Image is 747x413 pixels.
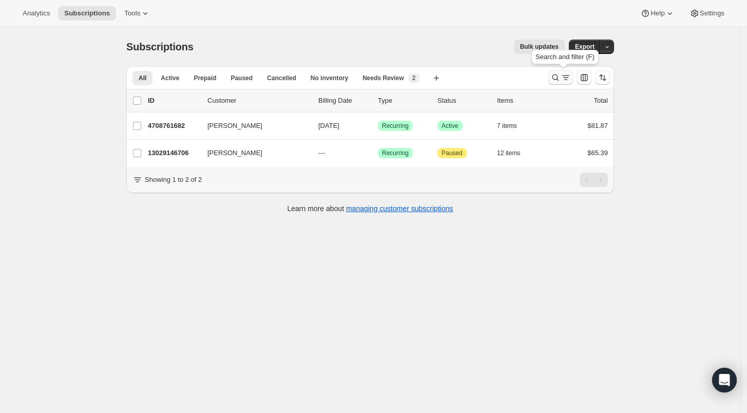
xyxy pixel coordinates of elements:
a: managing customer subscriptions [346,204,453,213]
button: [PERSON_NAME] [201,118,304,134]
p: Customer [207,96,310,106]
p: Learn more about [288,203,453,214]
span: Settings [700,9,724,17]
span: Paused [442,149,463,157]
span: 7 items [497,122,517,130]
div: 4708761682[PERSON_NAME][DATE]SuccessRecurringSuccessActive7 items$81.87 [148,119,608,133]
span: Bulk updates [520,43,559,51]
span: Recurring [382,149,409,157]
p: 13029146706 [148,148,199,158]
button: Settings [683,6,731,21]
button: Analytics [16,6,56,21]
span: Paused [231,74,253,82]
span: Cancelled [267,74,296,82]
button: Help [634,6,681,21]
div: 13029146706[PERSON_NAME]---SuccessRecurringAttentionPaused12 items$65.39 [148,146,608,160]
button: Sort the results [596,70,610,85]
span: Help [650,9,664,17]
span: 12 items [497,149,520,157]
p: Showing 1 to 2 of 2 [145,175,202,185]
span: All [139,74,146,82]
span: Subscriptions [126,41,194,52]
button: Create new view [428,71,445,85]
span: $81.87 [587,122,608,129]
span: Active [442,122,458,130]
span: $65.39 [587,149,608,157]
button: Customize table column order and visibility [577,70,591,85]
span: Tools [124,9,140,17]
button: Bulk updates [514,40,565,54]
button: Export [569,40,601,54]
span: No inventory [311,74,348,82]
span: Needs Review [362,74,404,82]
p: Total [594,96,608,106]
span: Subscriptions [64,9,110,17]
p: 4708761682 [148,121,199,131]
button: 12 items [497,146,531,160]
div: Type [378,96,429,106]
span: Prepaid [194,74,216,82]
div: IDCustomerBilling DateTypeStatusItemsTotal [148,96,608,106]
span: [DATE] [318,122,339,129]
button: Subscriptions [58,6,116,21]
button: 7 items [497,119,528,133]
span: [PERSON_NAME] [207,148,262,158]
button: [PERSON_NAME] [201,145,304,161]
span: Recurring [382,122,409,130]
p: Billing Date [318,96,370,106]
span: Active [161,74,179,82]
div: Open Intercom Messenger [712,368,737,392]
p: Status [437,96,489,106]
span: [PERSON_NAME] [207,121,262,131]
span: Analytics [23,9,50,17]
button: Tools [118,6,157,21]
span: 2 [412,74,416,82]
span: Export [575,43,595,51]
span: --- [318,149,325,157]
div: Items [497,96,548,106]
p: ID [148,96,199,106]
button: Search and filter results [548,70,573,85]
nav: Pagination [580,173,608,187]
